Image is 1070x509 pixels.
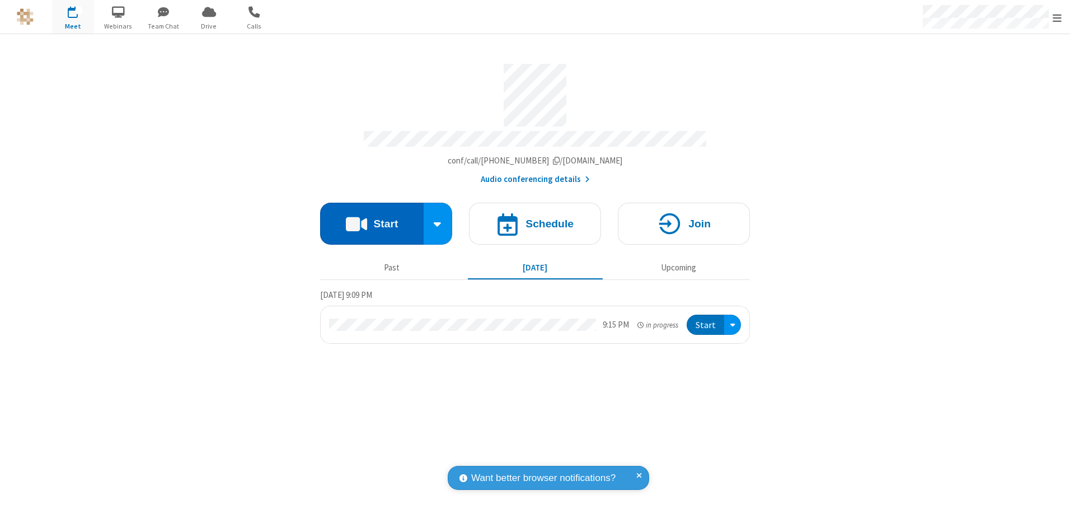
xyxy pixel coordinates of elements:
[320,55,750,186] section: Account details
[325,257,459,278] button: Past
[76,6,83,15] div: 1
[688,218,711,229] h4: Join
[448,155,623,167] button: Copy my meeting room linkCopy my meeting room link
[17,8,34,25] img: QA Selenium DO NOT DELETE OR CHANGE
[448,155,623,166] span: Copy my meeting room link
[687,315,724,335] button: Start
[97,21,139,31] span: Webinars
[468,257,603,278] button: [DATE]
[320,289,372,300] span: [DATE] 9:09 PM
[724,315,741,335] div: Open menu
[603,319,629,331] div: 9:15 PM
[469,203,601,245] button: Schedule
[373,218,398,229] h4: Start
[424,203,453,245] div: Start conference options
[188,21,230,31] span: Drive
[233,21,275,31] span: Calls
[611,257,746,278] button: Upcoming
[143,21,185,31] span: Team Chat
[525,218,574,229] h4: Schedule
[481,173,590,186] button: Audio conferencing details
[320,288,750,344] section: Today's Meetings
[52,21,94,31] span: Meet
[637,320,678,330] em: in progress
[320,203,424,245] button: Start
[618,203,750,245] button: Join
[471,471,616,485] span: Want better browser notifications?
